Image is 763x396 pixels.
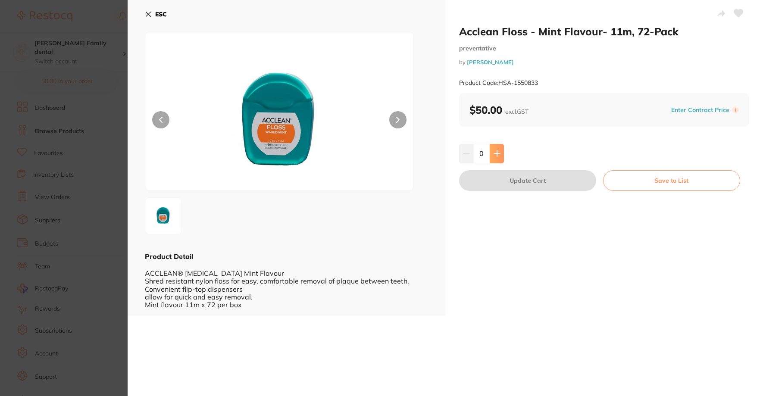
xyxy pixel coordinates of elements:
label: i [732,106,739,113]
h2: Acclean Floss - Mint Flavour- 11m, 72-Pack [459,25,749,38]
div: ACCLEAN® [MEDICAL_DATA] Mint Flavour Shred resistant nylon floss for easy, comfortable removal of... [145,261,428,309]
small: Product Code: HSA-1550833 [459,79,538,87]
button: Update Cart [459,170,596,191]
b: Product Detail [145,252,193,261]
b: $50.00 [469,103,528,116]
small: preventative [459,45,749,52]
img: anBn [199,54,360,190]
a: [PERSON_NAME] [467,59,514,65]
b: ESC [155,10,167,18]
button: ESC [145,7,167,22]
small: by [459,59,749,65]
button: Save to List [603,170,740,191]
button: Enter Contract Price [669,106,732,114]
span: excl. GST [505,108,528,115]
img: anBn [148,200,179,231]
